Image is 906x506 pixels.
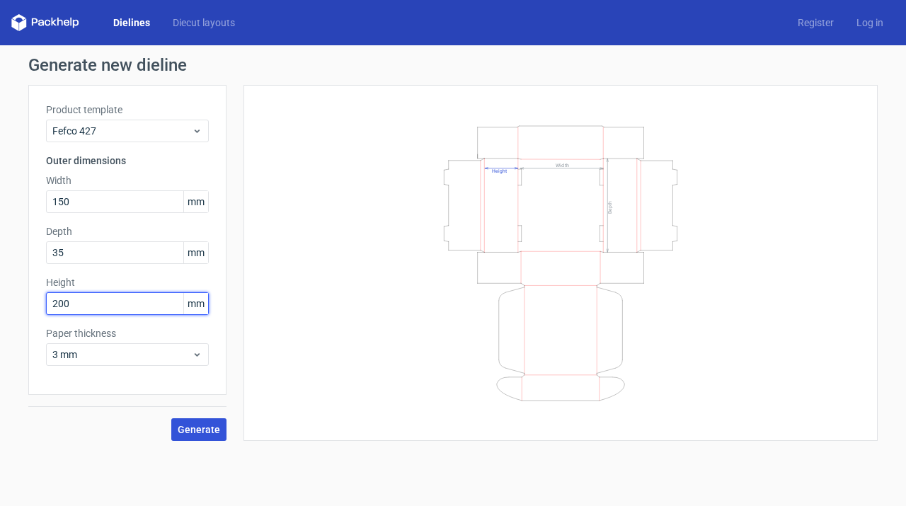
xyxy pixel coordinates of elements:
[845,16,895,30] a: Log in
[46,173,209,188] label: Width
[46,326,209,340] label: Paper thickness
[161,16,246,30] a: Diecut layouts
[607,200,613,213] text: Depth
[178,425,220,435] span: Generate
[183,191,208,212] span: mm
[183,293,208,314] span: mm
[46,275,209,289] label: Height
[102,16,161,30] a: Dielines
[52,124,192,138] span: Fefco 427
[786,16,845,30] a: Register
[171,418,226,441] button: Generate
[492,168,507,173] text: Height
[46,224,209,238] label: Depth
[46,103,209,117] label: Product template
[46,154,209,168] h3: Outer dimensions
[28,57,878,74] h1: Generate new dieline
[52,347,192,362] span: 3 mm
[556,161,569,168] text: Width
[183,242,208,263] span: mm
